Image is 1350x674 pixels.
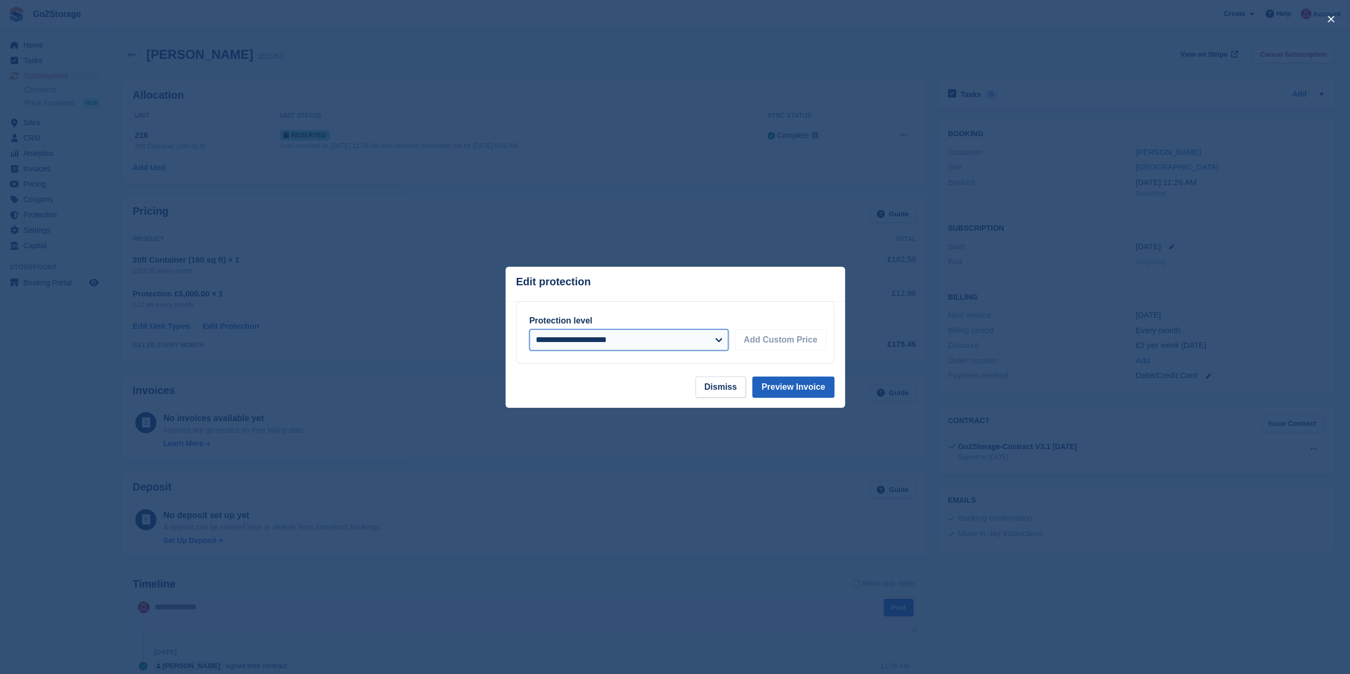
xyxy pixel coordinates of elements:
[752,377,834,398] button: Preview Invoice
[695,377,746,398] button: Dismiss
[1322,11,1339,28] button: close
[516,276,591,288] p: Edit protection
[529,316,593,325] label: Protection level
[735,329,826,351] button: Add Custom Price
